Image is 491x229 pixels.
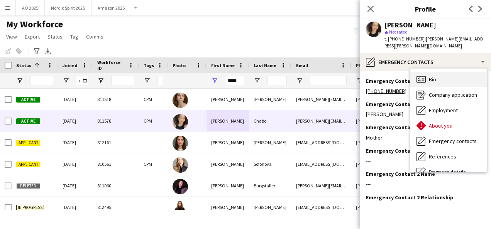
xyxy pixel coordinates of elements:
[366,111,485,118] div: [PERSON_NAME]
[366,77,444,84] h3: Emergency Contact 1 Number
[45,0,91,15] button: Nordic Spirit 2025
[291,175,351,196] div: [PERSON_NAME][EMAIL_ADDRESS][DOMAIN_NAME]
[291,197,351,218] div: [EMAIL_ADDRESS][DOMAIN_NAME]
[139,153,168,175] div: CPM
[366,194,454,201] h3: Emergency Contact 2 Relationship
[384,36,483,49] span: | [PERSON_NAME][EMAIL_ADDRESS][PERSON_NAME][DOMAIN_NAME]
[16,140,40,146] span: Applicant
[410,103,487,118] div: Employment
[249,197,291,218] div: [PERSON_NAME]
[291,110,351,131] div: [PERSON_NAME][EMAIL_ADDRESS][PERSON_NAME][DOMAIN_NAME]
[97,59,125,71] span: Workforce ID
[366,101,438,108] h3: Emergency Contact 1 Name
[93,132,139,153] div: 812161
[351,175,393,196] div: [PHONE_NUMBER]
[139,89,168,110] div: CPM
[47,33,63,40] span: Status
[207,132,249,153] div: [PERSON_NAME]
[58,132,93,153] div: [DATE]
[16,62,31,68] span: Status
[249,132,291,153] div: [PERSON_NAME]
[366,124,454,131] h3: Emergency Contact 1 Relationship
[410,118,487,133] div: About you
[16,77,23,84] button: Open Filter Menu
[16,118,40,124] span: Active
[32,47,41,56] app-action-btn: Advanced filters
[58,175,93,196] div: [DATE]
[296,77,303,84] button: Open Filter Menu
[67,32,81,42] a: Tag
[225,76,244,85] input: First Name Filter Input
[360,53,491,71] div: Emergency contacts
[360,4,491,14] h3: Profile
[249,175,291,196] div: Burgstaller
[429,76,436,83] span: Bio
[173,62,186,68] span: Photo
[429,107,458,114] span: Employment
[366,147,441,154] h3: Emergency Contact 2 Number
[58,153,93,175] div: [DATE]
[207,175,249,196] div: [PERSON_NAME]
[173,200,188,216] img: Helena Maniglia
[157,76,163,85] input: Tags Filter Input
[429,91,477,98] span: Company application
[91,0,131,15] button: Amazon 2025
[384,36,425,42] span: t. [PHONE_NUMBER]
[3,32,20,42] a: View
[207,110,249,131] div: [PERSON_NAME]
[173,93,188,108] img: Elena Blichfeldt
[63,77,69,84] button: Open Filter Menu
[211,62,235,68] span: First Name
[366,180,485,187] div: ---
[173,157,188,173] img: Elena Sofonova
[410,87,487,103] div: Company application
[30,76,53,85] input: Status Filter Input
[366,204,485,211] div: ---
[291,132,351,153] div: [EMAIL_ADDRESS][DOMAIN_NAME]
[429,138,477,145] span: Emergency contacts
[351,110,393,131] div: [PHONE_NUMBER]
[63,62,78,68] span: Joined
[366,157,485,164] div: ---
[97,77,104,84] button: Open Filter Menu
[351,153,393,175] div: [PHONE_NUMBER]
[22,32,43,42] a: Export
[389,29,408,35] span: Not rated
[356,62,369,68] span: Phone
[249,89,291,110] div: [PERSON_NAME]
[93,197,139,218] div: 812495
[16,97,40,103] span: Active
[16,183,40,189] span: Deleted
[144,77,151,84] button: Open Filter Menu
[16,205,44,210] span: In progress
[410,72,487,87] div: Bio
[249,153,291,175] div: Sofonova
[366,88,406,94] a: [PHONE_NUMBER]
[384,22,436,29] div: [PERSON_NAME]
[86,33,103,40] span: Comms
[139,110,168,131] div: CPM
[351,89,393,110] div: [PHONE_NUMBER]
[58,197,93,218] div: [DATE]
[351,132,393,153] div: [PHONE_NUMBER]
[93,175,139,196] div: 811060
[6,33,17,40] span: View
[296,62,308,68] span: Email
[249,110,291,131] div: Chabo
[207,153,249,175] div: [PERSON_NAME]
[16,162,40,167] span: Applicant
[5,182,12,189] input: Row Selection is disabled for this row (unchecked)
[207,89,249,110] div: [PERSON_NAME]
[173,179,188,194] img: Elena Burgstaller
[211,77,218,84] button: Open Filter Menu
[58,89,93,110] div: [DATE]
[111,76,134,85] input: Workforce ID Filter Input
[43,47,52,56] app-action-btn: Export XLSX
[410,164,487,180] div: Payment details
[44,32,66,42] a: Status
[429,168,466,175] span: Payment details
[207,197,249,218] div: [PERSON_NAME]
[351,197,393,218] div: [PHONE_NUMBER]
[291,153,351,175] div: [EMAIL_ADDRESS][DOMAIN_NAME]
[366,170,435,177] h3: Emergency Contact 2 Name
